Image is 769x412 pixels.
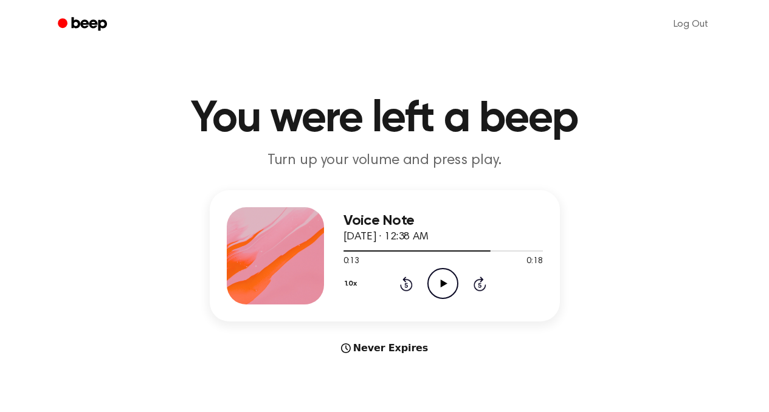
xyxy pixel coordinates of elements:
a: Log Out [661,10,720,39]
h3: Voice Note [343,213,543,229]
span: 0:13 [343,255,359,268]
a: Beep [49,13,118,36]
button: 1.0x [343,273,362,294]
span: 0:18 [526,255,542,268]
h1: You were left a beep [74,97,696,141]
span: [DATE] · 12:38 AM [343,232,429,242]
p: Turn up your volume and press play. [151,151,618,171]
div: Never Expires [210,341,560,355]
